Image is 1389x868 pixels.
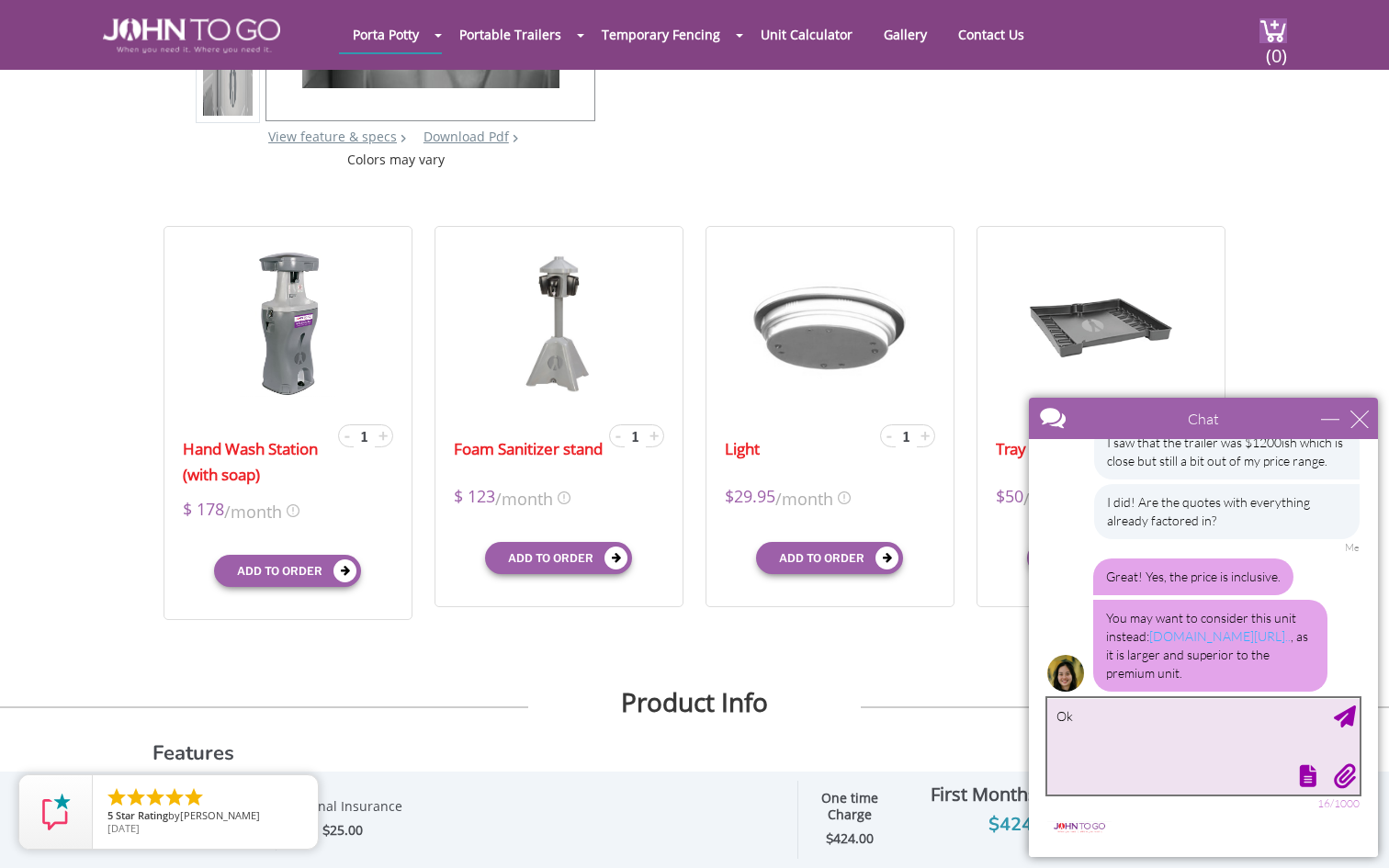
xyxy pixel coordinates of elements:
[107,821,140,835] span: [DATE]
[454,484,495,511] span: $ 123
[446,17,575,52] a: Portable Trailers
[558,491,570,504] img: icon
[649,424,659,446] span: +
[517,250,600,397] img: 19
[725,436,760,462] a: Light
[495,484,553,511] span: /month
[747,17,866,52] a: Unit Calculator
[821,789,878,824] strong: One time Charge
[180,808,260,822] span: [PERSON_NAME]
[920,424,930,446] span: +
[183,436,334,488] a: Hand Wash Station (with soap)
[615,424,621,446] span: -
[284,820,402,841] div: $
[725,484,775,511] span: $29.95
[1027,250,1174,397] img: 19
[1018,387,1389,868] iframe: Live Chat Box
[902,810,1146,840] div: $424.00
[183,786,205,808] li: 
[106,786,128,808] li: 
[944,17,1038,52] a: Contact Us
[284,798,402,820] div: Optional Insurance
[125,786,147,808] li: 
[401,134,406,142] img: right arrow icon
[240,250,337,397] img: 19
[996,484,1023,511] span: $50
[454,436,603,462] a: Foam Sanitizer stand
[116,808,168,822] span: Star Rating
[756,542,903,574] button: Add to order
[996,436,1026,462] a: Tray
[1265,28,1287,68] span: (0)
[339,17,433,52] a: Porta Potty
[287,504,299,517] img: icon
[826,830,874,848] strong: $
[344,424,350,446] span: -
[423,128,509,145] a: Download Pdf
[870,17,941,52] a: Gallery
[725,250,935,397] img: 19
[103,18,280,53] img: JOHN to go
[183,497,224,524] span: $ 178
[214,555,361,587] button: Add to order
[588,17,734,52] a: Temporary Fencing
[164,786,186,808] li: 
[107,810,303,823] span: by
[38,794,74,830] img: Review Rating
[886,424,892,446] span: -
[902,779,1146,810] div: First Months Payment
[144,786,166,808] li: 
[330,821,363,839] span: 25.00
[196,151,597,169] div: Colors may vary
[1259,18,1287,43] img: cart a
[833,829,874,847] span: 424.00
[224,497,282,524] span: /month
[775,484,833,511] span: /month
[838,491,851,504] img: icon
[378,424,388,446] span: +
[107,808,113,822] span: 5
[485,542,632,574] button: Add to order
[152,744,1237,762] h3: Features
[268,128,397,145] a: View feature & specs
[513,134,518,142] img: chevron.png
